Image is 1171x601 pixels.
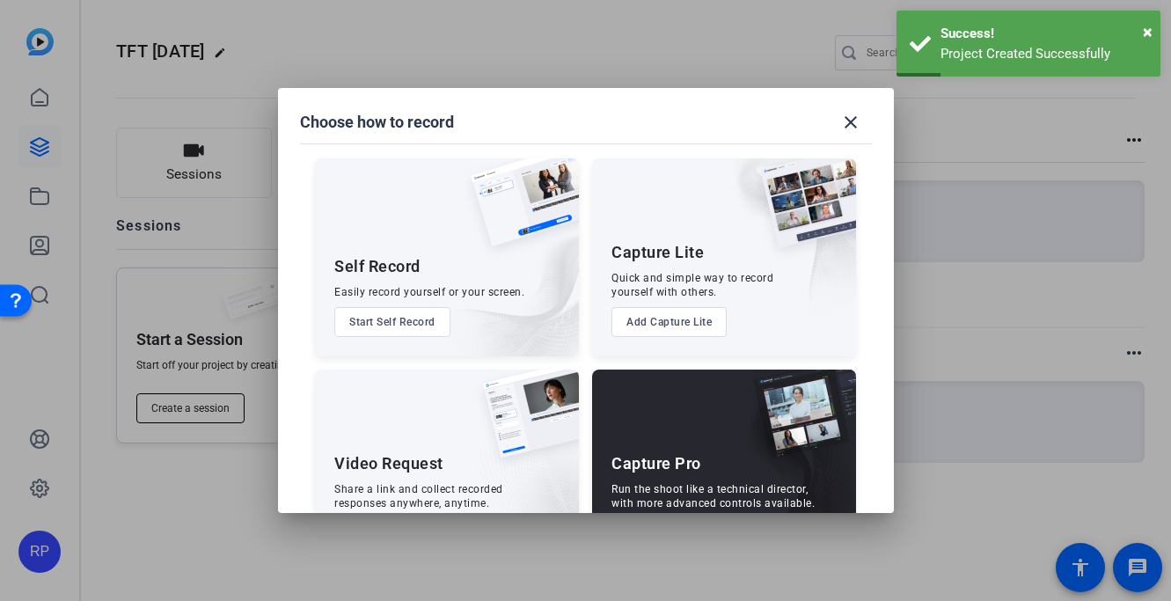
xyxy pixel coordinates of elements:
[334,285,524,299] div: Easily record yourself or your screen.
[611,453,701,474] div: Capture Pro
[300,112,454,133] h1: Choose how to record
[611,242,704,263] div: Capture Lite
[611,482,815,510] div: Run the shoot like a technical director, with more advanced controls available.
[747,158,856,266] img: capture-lite.png
[470,370,579,476] img: ugc-content.png
[740,370,856,477] img: capture-pro.png
[940,44,1147,64] div: Project Created Successfully
[426,196,579,356] img: embarkstudio-self-record.png
[334,453,443,474] div: Video Request
[611,307,727,337] button: Add Capture Lite
[1143,18,1153,45] button: Close
[699,158,856,334] img: embarkstudio-capture-lite.png
[457,158,579,264] img: self-record.png
[1143,21,1153,42] span: ×
[334,256,421,277] div: Self Record
[840,112,861,133] mat-icon: close
[940,24,1147,44] div: Success!
[611,271,773,299] div: Quick and simple way to record yourself with others.
[477,424,579,568] img: embarkstudio-ugc-content.png
[334,482,503,510] div: Share a link and collect recorded responses anywhere, anytime.
[726,392,856,568] img: embarkstudio-capture-pro.png
[334,307,450,337] button: Start Self Record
